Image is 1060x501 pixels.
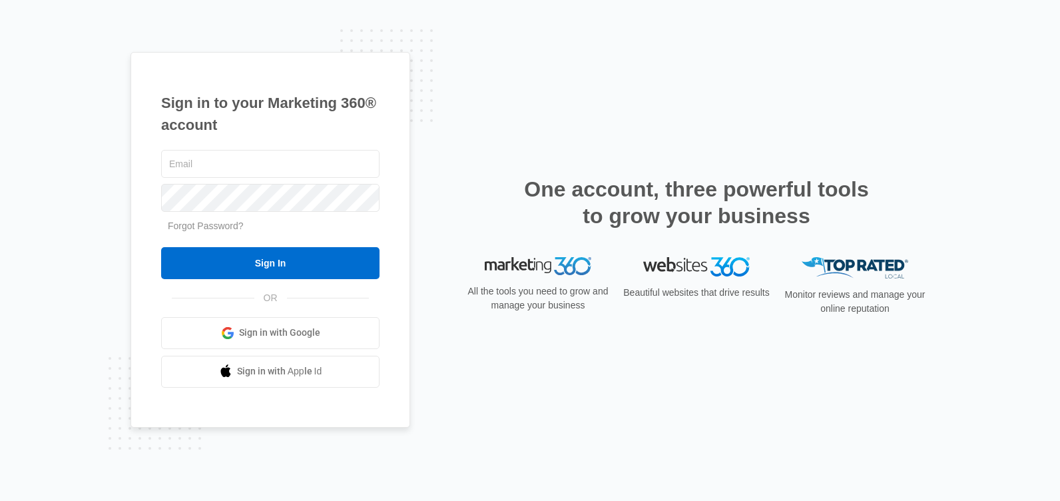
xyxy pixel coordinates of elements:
span: Sign in with Apple Id [237,364,322,378]
p: All the tools you need to grow and manage your business [463,284,613,312]
span: Sign in with Google [239,326,320,340]
a: Sign in with Apple Id [161,356,380,388]
input: Email [161,150,380,178]
h1: Sign in to your Marketing 360® account [161,92,380,136]
a: Forgot Password? [168,221,244,231]
input: Sign In [161,247,380,279]
img: Marketing 360 [485,257,591,276]
img: Top Rated Local [802,257,908,279]
span: OR [254,291,287,305]
img: Websites 360 [643,257,750,276]
h2: One account, three powerful tools to grow your business [520,176,873,229]
p: Beautiful websites that drive results [622,286,771,300]
p: Monitor reviews and manage your online reputation [780,288,929,316]
a: Sign in with Google [161,317,380,349]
